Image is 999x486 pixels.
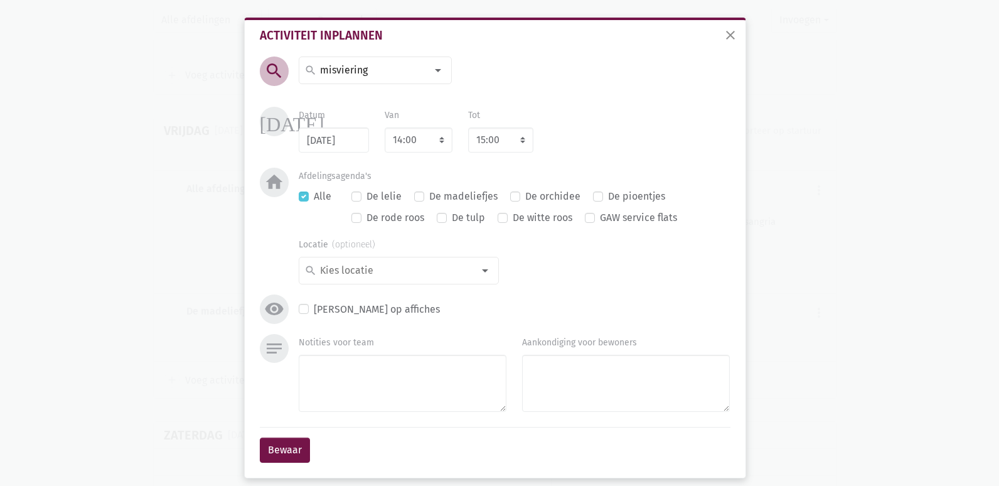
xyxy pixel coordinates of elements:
i: search [264,61,284,81]
label: Aankondiging voor bewoners [522,336,637,350]
i: home [264,172,284,192]
label: Notities voor team [299,336,374,350]
button: sluiten [718,23,743,50]
label: Datum [299,109,325,122]
i: [DATE] [260,111,324,131]
label: [PERSON_NAME] op affiches [314,301,440,318]
label: Alle [314,188,331,205]
label: De tulp [452,210,485,226]
label: De orchidee [525,188,580,205]
label: Tot [468,109,480,122]
input: misviering [318,62,427,78]
label: De madeliefjes [429,188,498,205]
label: De rode roos [366,210,424,226]
button: Bewaar [260,438,310,463]
i: visibility [264,299,284,319]
label: GAW service flats [600,210,677,226]
label: Locatie [299,238,375,252]
label: Van [385,109,399,122]
span: close [723,28,738,43]
label: De lelie [366,188,402,205]
input: Kies locatie [318,262,473,279]
label: De pioentjes [608,188,665,205]
i: notes [264,338,284,359]
label: De witte roos [513,210,572,226]
div: Activiteit inplannen [260,30,730,41]
label: Afdelingsagenda's [299,170,371,183]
